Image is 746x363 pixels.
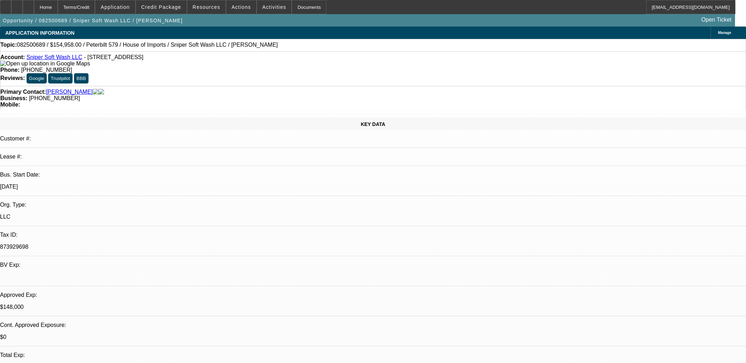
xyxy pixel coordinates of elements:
span: Opportunity / 082500689 / Sniper Soft Wash LLC / [PERSON_NAME] [3,18,183,23]
span: [PHONE_NUMBER] [29,95,80,101]
strong: Business: [0,95,27,101]
strong: Phone: [0,67,19,73]
button: Application [95,0,135,14]
button: Actions [226,0,256,14]
button: Trustpilot [48,73,72,83]
img: Open up location in Google Maps [0,60,90,67]
strong: Topic: [0,42,17,48]
img: linkedin-icon.png [98,89,104,95]
button: Activities [257,0,292,14]
strong: Reviews: [0,75,25,81]
a: View Google Maps [0,60,90,67]
span: KEY DATA [361,121,385,127]
strong: Mobile: [0,102,20,108]
button: Google [27,73,47,83]
span: Resources [193,4,220,10]
span: [PHONE_NUMBER] [21,67,72,73]
span: Manage [718,31,731,35]
span: Application [101,4,130,10]
span: Actions [232,4,251,10]
a: Sniper Soft Wash LLC [27,54,82,60]
span: Credit Package [141,4,181,10]
button: Credit Package [136,0,187,14]
a: Open Ticket [699,14,734,26]
strong: Primary Contact: [0,89,46,95]
a: [PERSON_NAME] [46,89,93,95]
span: Activities [262,4,286,10]
span: - [STREET_ADDRESS] [84,54,143,60]
strong: Account: [0,54,25,60]
span: APPLICATION INFORMATION [5,30,74,36]
button: Resources [187,0,226,14]
img: facebook-icon.png [93,89,98,95]
button: BBB [74,73,89,83]
span: 082500689 / $154,958.00 / Peterbilt 579 / House of Imports / Sniper Soft Wash LLC / [PERSON_NAME] [17,42,278,48]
